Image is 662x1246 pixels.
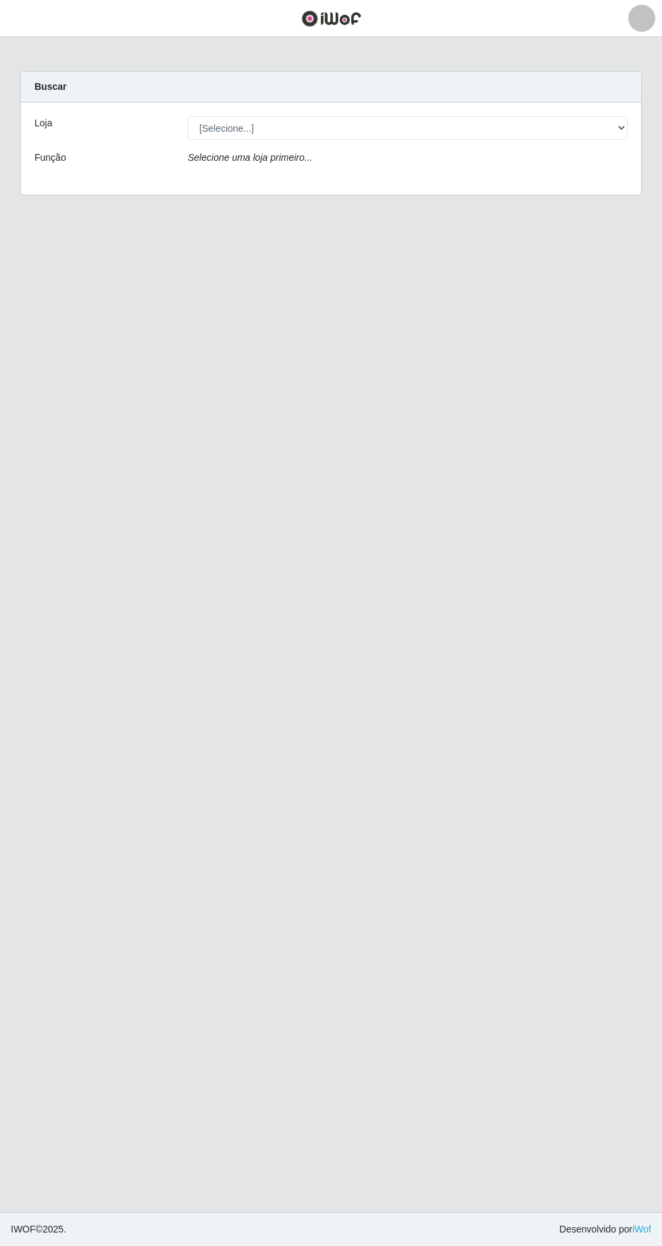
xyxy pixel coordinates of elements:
strong: Buscar [34,81,66,92]
a: iWof [632,1224,651,1235]
i: Selecione uma loja primeiro... [188,152,312,163]
span: Desenvolvido por [559,1222,651,1237]
span: IWOF [11,1224,36,1235]
img: CoreUI Logo [301,10,361,27]
label: Loja [34,116,52,130]
span: © 2025 . [11,1222,66,1237]
label: Função [34,151,66,165]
